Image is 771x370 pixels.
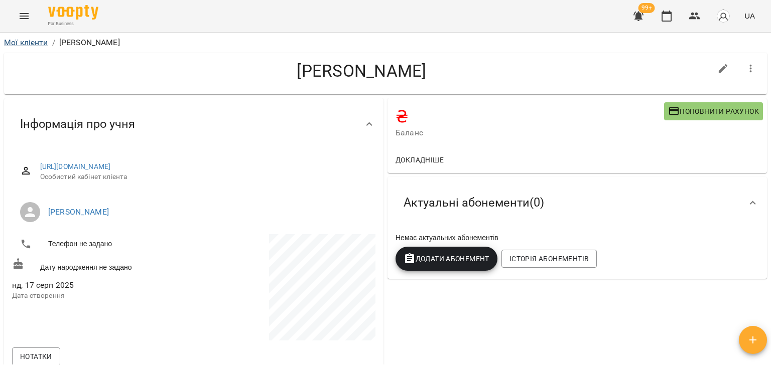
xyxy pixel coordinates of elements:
[404,195,544,211] span: Актуальні абонементи ( 0 )
[12,4,36,28] button: Menu
[48,5,98,20] img: Voopty Logo
[48,21,98,27] span: For Business
[388,177,767,229] div: Актуальні абонементи(0)
[638,3,655,13] span: 99+
[12,234,192,254] li: Телефон не задано
[740,7,759,25] button: UA
[744,11,755,21] span: UA
[12,347,60,365] button: Нотатки
[40,162,111,170] a: [URL][DOMAIN_NAME]
[668,105,759,117] span: Поповнити рахунок
[20,116,135,132] span: Інформація про учня
[396,127,664,139] span: Баланс
[509,253,589,265] span: Історія абонементів
[48,207,109,217] a: [PERSON_NAME]
[394,231,761,245] div: Немає актуальних абонементів
[12,279,192,291] span: нд, 17 серп 2025
[12,61,711,81] h4: [PERSON_NAME]
[396,247,497,271] button: Додати Абонемент
[4,37,767,49] nav: breadcrumb
[12,291,192,301] p: Дата створення
[4,38,48,47] a: Мої клієнти
[20,350,52,362] span: Нотатки
[4,98,383,150] div: Інформація про учня
[404,253,489,265] span: Додати Абонемент
[52,37,55,49] li: /
[392,151,448,169] button: Докладніше
[716,9,730,23] img: avatar_s.png
[396,106,664,127] h4: ₴
[664,102,763,120] button: Поповнити рахунок
[10,256,194,274] div: Дату народження не задано
[501,250,597,268] button: Історія абонементів
[40,172,367,182] span: Особистий кабінет клієнта
[59,37,120,49] p: [PERSON_NAME]
[396,154,444,166] span: Докладніше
